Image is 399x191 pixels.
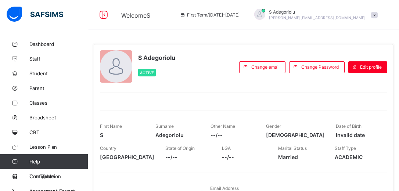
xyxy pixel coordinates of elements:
span: Active [140,71,154,75]
span: Help [29,159,88,165]
span: S Adegoriolu [138,54,175,61]
span: --/-- [165,154,211,160]
span: [DEMOGRAPHIC_DATA] [266,132,325,138]
span: First Name [100,123,122,129]
span: Surname [155,123,174,129]
span: Broadsheet [29,115,88,120]
span: State of Origin [165,145,195,151]
span: CBT [29,129,88,135]
span: session/term information [180,12,240,18]
span: Country [100,145,116,151]
span: S [100,132,144,138]
span: Dashboard [29,41,88,47]
span: Configuration [29,173,88,179]
span: Change Password [301,64,339,70]
img: safsims [7,7,63,22]
span: Lesson Plan [29,144,88,150]
span: Married [278,154,324,160]
span: Welcome S [121,12,150,19]
span: Student [29,71,88,76]
span: Other Name [211,123,235,129]
span: Date of Birth [336,123,362,129]
span: --/-- [222,154,267,160]
span: Edit profile [360,64,382,70]
span: Change email [251,64,280,70]
span: Staff Type [335,145,356,151]
span: Marital Status [278,145,307,151]
span: [GEOGRAPHIC_DATA] [100,154,154,160]
span: LGA [222,145,231,151]
div: SAdegoriolu [247,9,381,21]
span: Staff [29,56,88,62]
span: Adegoriolu [155,132,200,138]
span: ACADEMIC [335,154,380,160]
span: S Adegoriolu [269,9,366,15]
span: Classes [29,100,88,106]
span: [PERSON_NAME][EMAIL_ADDRESS][DOMAIN_NAME] [269,15,366,20]
span: --/-- [211,132,255,138]
span: Parent [29,85,88,91]
span: Invalid date [336,132,380,138]
span: Email Address [210,185,239,191]
span: Gender [266,123,281,129]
